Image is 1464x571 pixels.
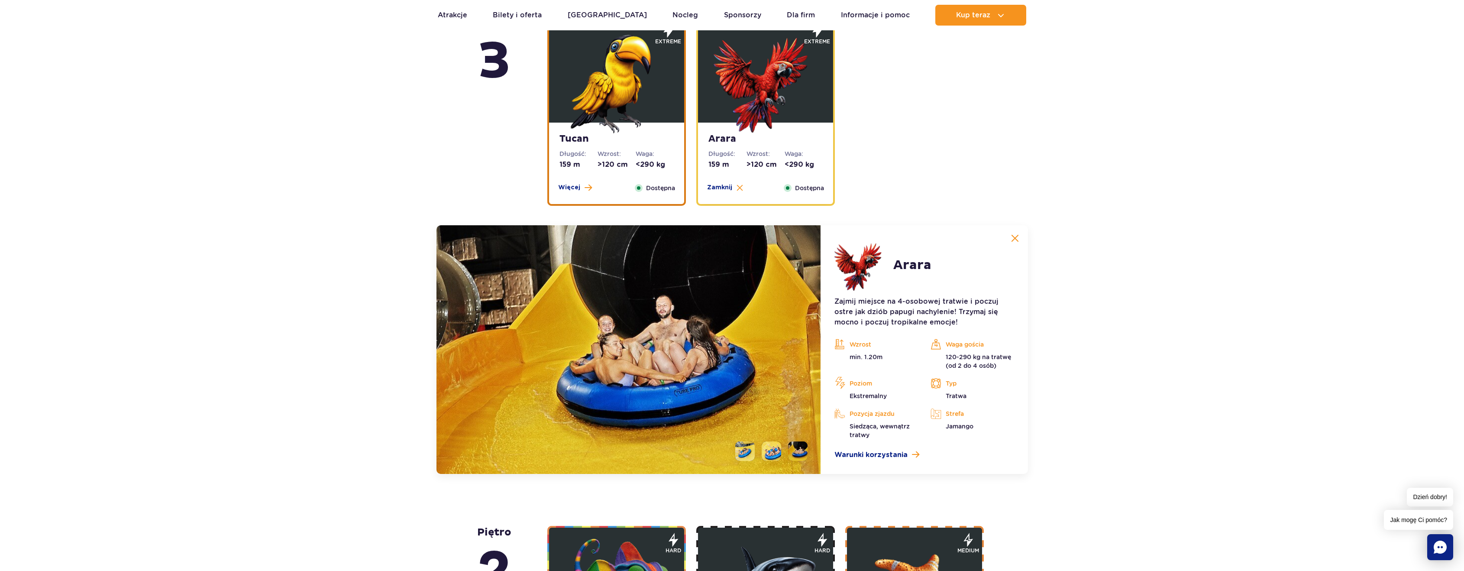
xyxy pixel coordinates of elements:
[1384,510,1453,530] span: Jak mogę Ci pomóc?
[834,422,918,439] p: Siedząca, wewnątrz tratwy
[714,29,818,133] img: 683e9e4e481cc327238821.png
[795,183,824,193] span: Dostępna
[636,149,674,158] dt: Waga:
[935,5,1026,26] button: Kup teraz
[834,338,918,351] p: Wzrost
[834,239,886,291] img: 683e9e4e481cc327238821.png
[477,17,511,94] strong: piętro
[708,160,747,169] dd: 159 m
[598,149,636,158] dt: Wzrost:
[931,392,1014,400] p: Tratwa
[672,5,698,26] a: Nocleg
[834,392,918,400] p: Ekstremalny
[708,133,823,145] strong: Arara
[1407,488,1453,506] span: Dzień dobry!
[804,38,830,45] span: extreme
[834,450,908,460] span: Warunki korzystania
[931,422,1014,431] p: Jamango
[747,160,785,169] dd: >120 cm
[814,547,830,555] span: hard
[956,11,990,19] span: Kup teraz
[931,377,1014,390] p: Typ
[787,5,815,26] a: Dla firm
[438,5,467,26] a: Atrakcje
[834,407,918,420] p: Pozycja zjazdu
[598,160,636,169] dd: >120 cm
[1427,534,1453,560] div: Chat
[568,5,647,26] a: [GEOGRAPHIC_DATA]
[558,183,580,192] span: Więcej
[931,407,1014,420] p: Strefa
[493,5,542,26] a: Bilety i oferta
[931,338,1014,351] p: Waga gościa
[785,149,823,158] dt: Waga:
[666,547,681,555] span: hard
[477,30,511,94] span: 3
[655,38,681,45] span: extreme
[931,353,1014,370] p: 120-290 kg na tratwę (od 2 do 4 osób)
[636,160,674,169] dd: <290 kg
[565,29,669,133] img: 683e9e3786a57738606523.png
[785,160,823,169] dd: <290 kg
[559,160,598,169] dd: 159 m
[646,183,675,193] span: Dostępna
[559,149,598,158] dt: Długość:
[834,353,918,361] p: min. 1.20m
[747,149,785,158] dt: Wzrost:
[707,183,732,192] span: Zamknij
[834,450,1014,460] a: Warunki korzystania
[708,149,747,158] dt: Długość:
[724,5,761,26] a: Sponsorzy
[559,133,674,145] strong: Tucan
[841,5,910,26] a: Informacje i pomoc
[893,257,931,273] h2: Arara
[834,296,1014,328] p: Zajmij miejsce na 4-osobowej tratwie i poczuj ostre jak dziób papugi nachylenie! Trzymaj się mocn...
[834,377,918,390] p: Poziom
[707,183,743,192] button: Zamknij
[558,183,592,192] button: Więcej
[957,547,979,555] span: medium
